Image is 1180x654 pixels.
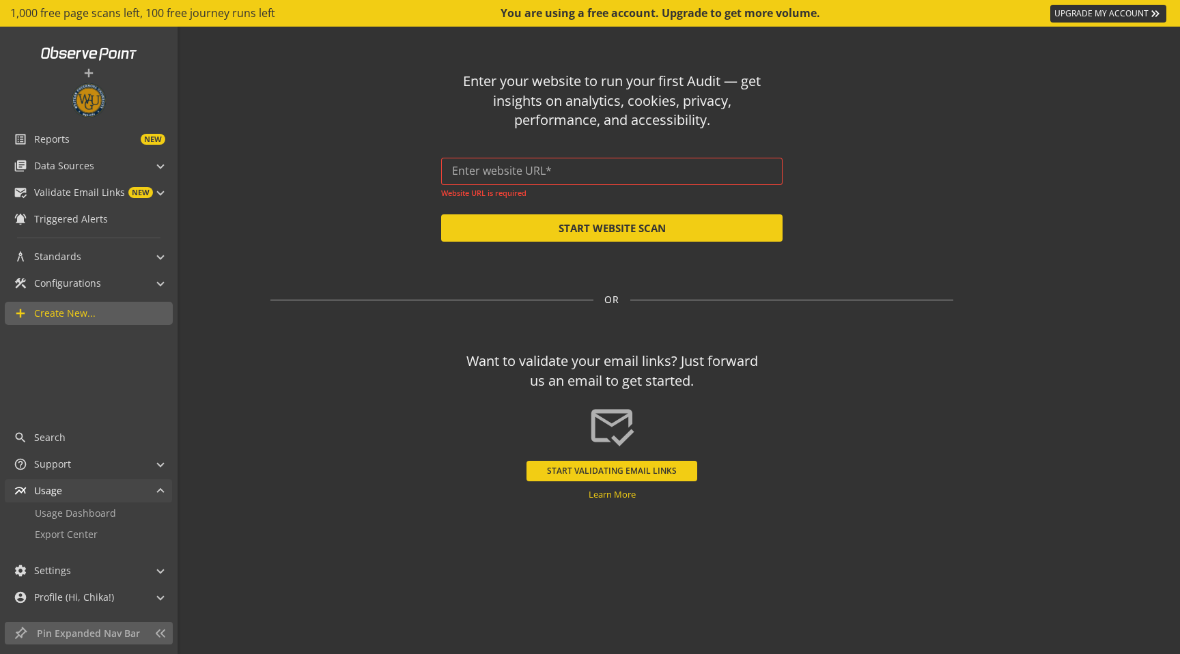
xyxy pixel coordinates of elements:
[5,453,172,476] mat-expansion-panel-header: Support
[14,591,27,604] mat-icon: account_circle
[14,564,27,578] mat-icon: settings
[5,586,172,609] mat-expansion-panel-header: Profile (Hi, Chika!)
[34,564,71,578] span: Settings
[72,83,106,117] img: Customer Logo
[14,212,27,226] mat-icon: notifications_active
[526,461,697,481] button: START VALIDATING EMAIL LINKS
[5,245,172,268] mat-expansion-panel-header: Standards
[34,276,101,290] span: Configurations
[34,186,125,199] span: Validate Email Links
[34,307,96,320] span: Create New...
[14,307,27,320] mat-icon: add
[14,132,27,146] mat-icon: list_alt
[34,250,81,264] span: Standards
[604,293,619,307] span: OR
[441,214,783,242] button: START WEBSITE SCAN
[35,507,116,520] span: Usage Dashboard
[35,528,98,541] span: Export Center
[5,272,172,295] mat-expansion-panel-header: Configurations
[34,591,114,604] span: Profile (Hi, Chika!)
[5,208,172,231] a: Triggered Alerts
[5,559,172,582] mat-expansion-panel-header: Settings
[5,128,172,151] a: ReportsNEW
[5,154,172,177] mat-expansion-panel-header: Data Sources
[14,484,27,498] mat-icon: multiline_chart
[501,5,821,21] div: You are using a free account. Upgrade to get more volume.
[1050,5,1166,23] a: UPGRADE MY ACCOUNT
[128,187,153,198] span: NEW
[34,484,62,498] span: Usage
[14,276,27,290] mat-icon: construction
[5,181,172,204] mat-expansion-panel-header: Validate Email LinksNEW
[5,302,173,325] a: Create New...
[14,457,27,471] mat-icon: help_outline
[14,159,27,173] mat-icon: library_books
[5,479,172,502] mat-expansion-panel-header: Usage
[34,457,71,471] span: Support
[14,186,27,199] mat-icon: mark_email_read
[589,488,636,500] a: Learn More
[460,72,764,130] div: Enter your website to run your first Audit — get insights on analytics, cookies, privacy, perform...
[5,502,172,556] div: Usage
[588,402,636,450] mat-icon: mark_email_read
[5,426,172,449] a: Search
[441,185,783,197] mat-error: Website URL is required
[1149,7,1162,20] mat-icon: keyboard_double_arrow_right
[14,250,27,264] mat-icon: architecture
[452,165,772,177] input: Enter website URL*
[37,627,147,640] span: Pin Expanded Nav Bar
[10,5,275,21] span: 1,000 free page scans left, 100 free journey runs left
[34,431,66,444] span: Search
[141,134,165,145] span: NEW
[34,132,70,146] span: Reports
[14,431,27,444] mat-icon: search
[34,159,94,173] span: Data Sources
[82,66,96,80] mat-icon: add
[460,352,764,390] div: Want to validate your email links? Just forward us an email to get started.
[34,212,108,226] span: Triggered Alerts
